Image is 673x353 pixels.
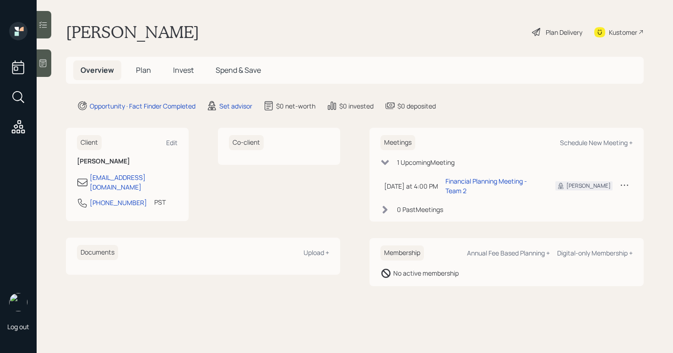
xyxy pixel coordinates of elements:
[219,101,252,111] div: Set advisor
[90,198,147,207] div: [PHONE_NUMBER]
[546,27,582,37] div: Plan Delivery
[77,245,118,260] h6: Documents
[229,135,264,150] h6: Co-client
[380,245,424,261] h6: Membership
[166,138,178,147] div: Edit
[9,293,27,311] img: aleksandra-headshot.png
[90,101,195,111] div: Opportunity · Fact Finder Completed
[467,249,550,257] div: Annual Fee Based Planning +
[154,197,166,207] div: PST
[609,27,637,37] div: Kustomer
[384,181,438,191] div: [DATE] at 4:00 PM
[445,176,541,196] div: Financial Planning Meeting - Team 2
[304,248,329,257] div: Upload +
[276,101,315,111] div: $0 net-worth
[7,322,29,331] div: Log out
[81,65,114,75] span: Overview
[397,205,443,214] div: 0 Past Meeting s
[557,249,633,257] div: Digital-only Membership +
[560,138,633,147] div: Schedule New Meeting +
[393,268,459,278] div: No active membership
[66,22,199,42] h1: [PERSON_NAME]
[136,65,151,75] span: Plan
[77,157,178,165] h6: [PERSON_NAME]
[397,101,436,111] div: $0 deposited
[380,135,415,150] h6: Meetings
[173,65,194,75] span: Invest
[566,182,611,190] div: [PERSON_NAME]
[216,65,261,75] span: Spend & Save
[397,157,455,167] div: 1 Upcoming Meeting
[339,101,374,111] div: $0 invested
[90,173,178,192] div: [EMAIL_ADDRESS][DOMAIN_NAME]
[77,135,102,150] h6: Client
